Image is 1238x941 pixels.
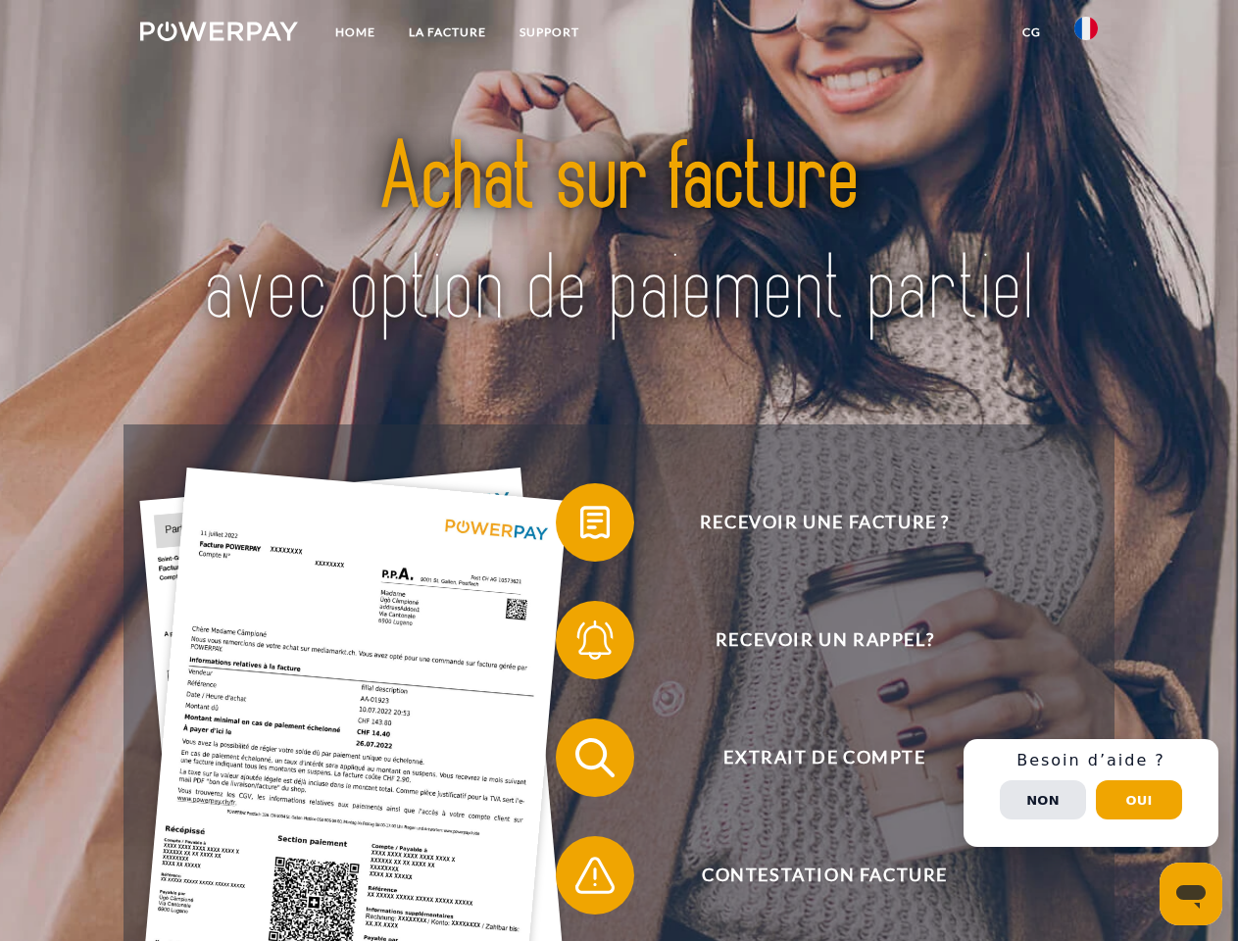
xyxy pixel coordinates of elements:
button: Recevoir un rappel? [556,601,1065,679]
img: qb_warning.svg [570,851,619,900]
img: qb_bell.svg [570,616,619,665]
button: Non [1000,780,1086,819]
span: Contestation Facture [584,836,1065,915]
img: fr [1074,17,1098,40]
img: qb_search.svg [570,733,619,782]
span: Recevoir un rappel? [584,601,1065,679]
button: Recevoir une facture ? [556,483,1065,562]
a: CG [1006,15,1058,50]
img: logo-powerpay-white.svg [140,22,298,41]
img: title-powerpay_fr.svg [187,94,1051,375]
button: Contestation Facture [556,836,1065,915]
a: LA FACTURE [392,15,503,50]
button: Oui [1096,780,1182,819]
button: Extrait de compte [556,718,1065,797]
h3: Besoin d’aide ? [975,751,1207,770]
div: Schnellhilfe [964,739,1218,847]
iframe: Bouton de lancement de la fenêtre de messagerie [1160,863,1222,925]
img: qb_bill.svg [570,498,619,547]
a: Support [503,15,596,50]
a: Home [319,15,392,50]
span: Extrait de compte [584,718,1065,797]
span: Recevoir une facture ? [584,483,1065,562]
